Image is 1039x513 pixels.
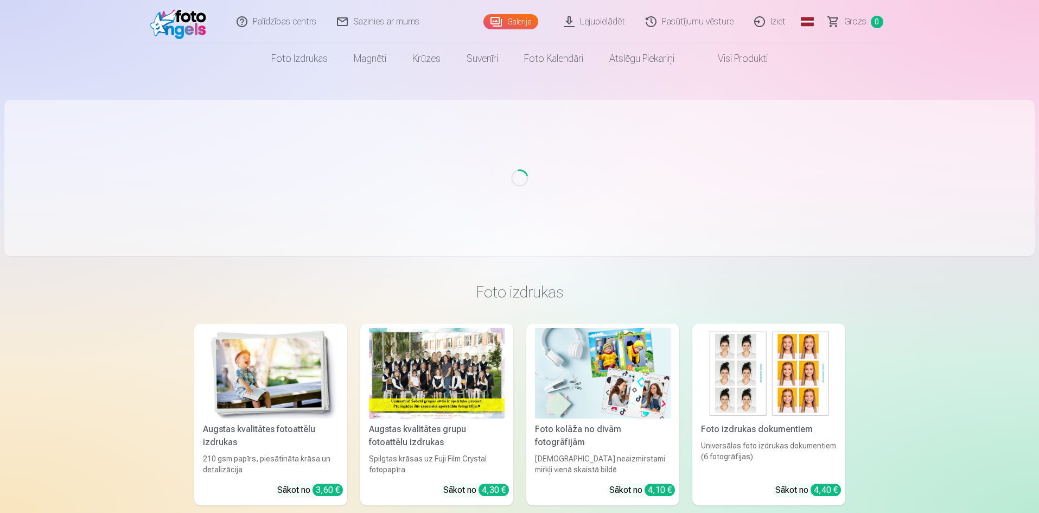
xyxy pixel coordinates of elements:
img: /fa1 [150,4,212,39]
a: Foto kalendāri [511,43,596,74]
div: Sākot no [277,484,343,497]
div: 4,10 € [645,484,675,496]
div: 3,60 € [313,484,343,496]
div: Sākot no [609,484,675,497]
a: Augstas kvalitātes fotoattēlu izdrukasAugstas kvalitātes fotoattēlu izdrukas210 gsm papīrs, piesā... [194,324,347,505]
div: 4,40 € [811,484,841,496]
div: [DEMOGRAPHIC_DATA] neaizmirstami mirkļi vienā skaistā bildē [531,453,675,475]
span: 0 [871,16,883,28]
span: Grozs [844,15,866,28]
a: Magnēti [341,43,399,74]
div: 4,30 € [479,484,509,496]
h3: Foto izdrukas [203,282,837,302]
div: 210 gsm papīrs, piesātināta krāsa un detalizācija [199,453,343,475]
div: Spilgtas krāsas uz Fuji Film Crystal fotopapīra [365,453,509,475]
div: Augstas kvalitātes grupu fotoattēlu izdrukas [365,423,509,449]
a: Augstas kvalitātes grupu fotoattēlu izdrukasSpilgtas krāsas uz Fuji Film Crystal fotopapīraSākot ... [360,324,513,505]
a: Foto izdrukas dokumentiemFoto izdrukas dokumentiemUniversālas foto izdrukas dokumentiem (6 fotogr... [692,324,845,505]
a: Visi produkti [687,43,781,74]
div: Sākot no [775,484,841,497]
a: Atslēgu piekariņi [596,43,687,74]
img: Foto kolāža no divām fotogrāfijām [535,328,671,419]
div: Augstas kvalitātes fotoattēlu izdrukas [199,423,343,449]
div: Sākot no [443,484,509,497]
a: Foto izdrukas [258,43,341,74]
img: Foto izdrukas dokumentiem [701,328,837,419]
img: Augstas kvalitātes fotoattēlu izdrukas [203,328,339,419]
a: Foto kolāža no divām fotogrāfijāmFoto kolāža no divām fotogrāfijām[DEMOGRAPHIC_DATA] neaizmirstam... [526,324,679,505]
div: Foto kolāža no divām fotogrāfijām [531,423,675,449]
div: Foto izdrukas dokumentiem [697,423,841,436]
a: Krūzes [399,43,454,74]
div: Universālas foto izdrukas dokumentiem (6 fotogrāfijas) [697,440,841,475]
a: Suvenīri [454,43,511,74]
a: Galerija [483,14,538,29]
